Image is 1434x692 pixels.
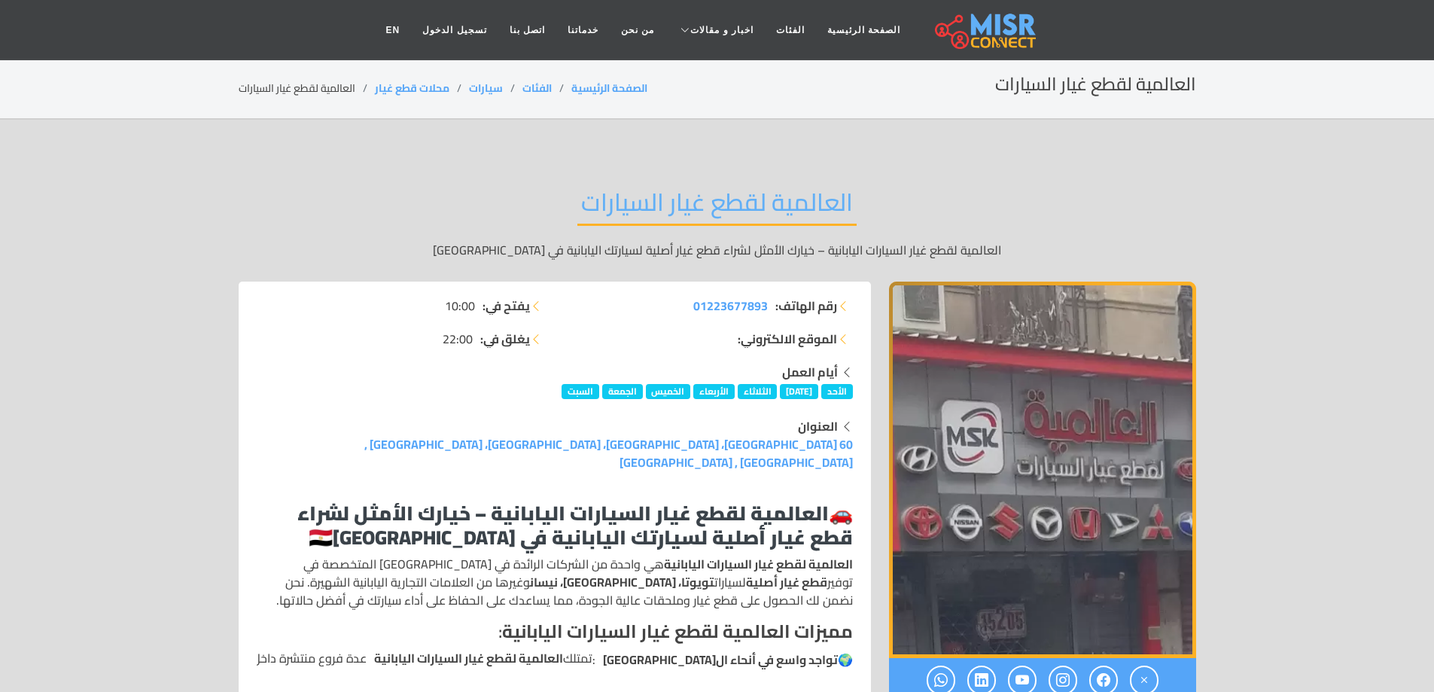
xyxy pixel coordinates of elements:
[816,16,912,44] a: الصفحة الرئيسية
[577,187,857,226] h2: العالمية لقطع غيار السيارات
[646,384,691,399] span: الخميس
[693,384,735,399] span: الأربعاء
[445,297,475,315] span: 10:00
[374,649,563,667] strong: العالمية لقطع غيار السيارات اليابانية
[571,78,647,98] a: الصفحة الرئيسية
[257,555,853,609] p: هي واحدة من الشركات الرائدة في [GEOGRAPHIC_DATA] المتخصصة في توفير لسيارات وغيرها من العلامات الت...
[746,571,827,593] strong: قطع غيار أصلية
[530,571,714,593] strong: تويوتا، [GEOGRAPHIC_DATA]، نيسان
[239,81,375,96] li: العالمية لقطع غيار السيارات
[690,23,754,37] span: اخبار و مقالات
[480,330,530,348] strong: يغلق في:
[443,330,473,348] span: 22:00
[257,621,853,643] h4: :
[798,415,838,437] strong: العنوان
[693,297,768,315] a: 01223677893
[483,297,530,315] strong: يفتح في:
[592,651,853,669] p: 🌍 :
[665,16,765,44] a: اخبار و مقالات
[765,16,816,44] a: الفئات
[889,282,1196,658] div: 1 / 1
[738,330,837,348] strong: الموقع الالكتروني:
[821,384,853,399] span: الأحد
[562,384,599,399] span: السبت
[556,16,610,44] a: خدماتنا
[502,614,853,648] strong: مميزات العالمية لقطع غيار السيارات اليابانية
[257,501,853,548] h3: 🚗 🇪🇬
[889,282,1196,658] img: العالمية لقطع غيار السيارات
[775,297,837,315] strong: رقم الهاتف:
[610,16,665,44] a: من نحن
[603,648,838,671] strong: تواجد واسع في أنحاء ال[GEOGRAPHIC_DATA]
[602,384,643,399] span: الجمعة
[995,74,1196,96] h2: العالمية لقطع غيار السيارات
[364,433,853,474] a: 60 [GEOGRAPHIC_DATA]، [GEOGRAPHIC_DATA]، [GEOGRAPHIC_DATA]، [GEOGRAPHIC_DATA] , [GEOGRAPHIC_DATA]...
[498,16,556,44] a: اتصل بنا
[375,78,449,98] a: محلات قطع غيار
[935,11,1036,49] img: main.misr_connect
[469,78,503,98] a: سيارات
[780,384,818,399] span: [DATE]
[664,553,853,575] strong: العالمية لقطع غيار السيارات اليابانية
[693,294,768,317] span: 01223677893
[738,384,778,399] span: الثلاثاء
[375,16,412,44] a: EN
[411,16,498,44] a: تسجيل الدخول
[522,78,552,98] a: الفئات
[782,361,838,383] strong: أيام العمل
[297,495,853,555] strong: العالمية لقطع غيار السيارات اليابانية – خيارك الأمثل لشراء قطع غيار أصلية لسيارتك اليابانية في [G...
[239,241,1196,259] p: العالمية لقطع غيار السيارات اليابانية – خيارك الأمثل لشراء قطع غيار أصلية لسيارتك اليابانية في [G...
